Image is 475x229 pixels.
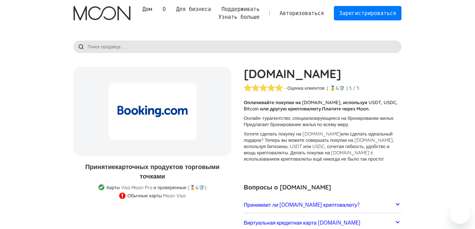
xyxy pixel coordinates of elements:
font: Зарегистрироваться [339,10,396,16]
font: Узнать больше [218,14,260,20]
font: Поддерживать [222,6,259,12]
font: 5 [349,85,352,91]
font: карточных продуктов торговыми точками [115,163,219,180]
font: Карты Visa Moon Pro и проверенные (🏅&🛡️) [106,184,206,190]
font: Принимает ли [DOMAIN_NAME] криптовалюту? [244,201,360,208]
font: Хотите сделать покупку на [DOMAIN_NAME] [244,131,341,137]
a: дом [74,6,130,20]
font: Вопросы о [DOMAIN_NAME] [244,183,331,191]
div: О [157,5,171,13]
font: Для бизнеса [176,6,211,12]
input: Поиск продавца ... [74,40,401,53]
font: Оплачивайте покупки на [DOMAIN_NAME], используя USDT, USDC, Bitcoin или другую криптовалюту. [244,99,397,112]
font: Принятие [85,163,115,171]
font: - Оценка клиентов: [284,85,325,91]
font: Авторизоваться [280,10,324,16]
img: Логотип Луны [74,6,130,20]
font: 🏅&🛡️ [330,85,345,91]
div: Узнать больше [213,13,265,21]
font: ? Теперь вы можете совершать покупки на [DOMAIN_NAME], используя биткоины, USDT или USDC, сочетая... [244,137,394,162]
font: [DOMAIN_NAME] [244,66,341,81]
font: ) [346,85,348,91]
iframe: Кнопка запуска окна обмена сообщениями [450,204,470,224]
a: Дом [137,5,157,13]
font: / 5 [353,85,359,91]
a: Принимает ли [DOMAIN_NAME] криптовалюту? [244,198,401,211]
font: Платите через Moon. [322,106,370,112]
div: Для бизнеса [171,5,216,13]
a: Авторизоваться [274,6,329,20]
font: Дом [142,6,152,12]
font: или сделать идеальный подарок [244,131,392,143]
font: Обычные карты Moon Visa [127,193,186,199]
font: ( [327,85,329,91]
font: Онлайн-турагентство, специализирующееся на бронировании жилья. Предлагает бронирование жилья по в... [244,115,394,127]
font: О [162,6,166,12]
a: Зарегистрироваться [334,6,401,20]
font: Виртуальная кредитная карта [DOMAIN_NAME] [244,219,360,226]
div: Поддерживать [216,5,265,13]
